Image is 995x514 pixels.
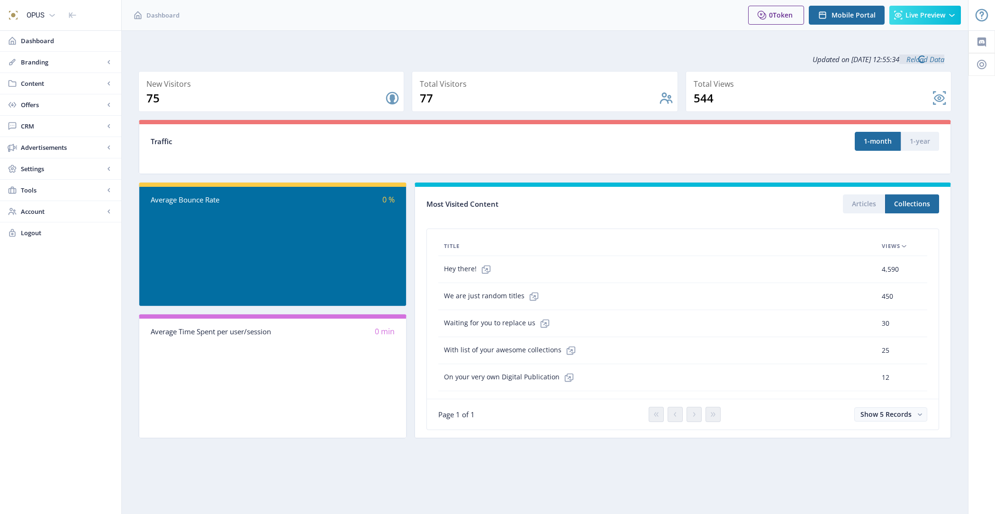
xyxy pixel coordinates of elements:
span: Account [21,207,104,216]
span: Advertisements [21,143,104,152]
div: OPUS [27,5,45,26]
div: Updated on [DATE] 12:55:34 [138,47,951,71]
div: Total Views [694,77,947,91]
div: 77 [420,91,658,106]
span: Token [773,10,793,19]
div: Average Bounce Rate [151,194,273,205]
button: Collections [885,194,939,213]
a: Reload Data [899,55,944,64]
span: Content [21,79,104,88]
span: 0 % [382,194,395,205]
span: 4,590 [882,264,899,275]
span: Branding [21,57,104,67]
span: Hey there! [444,260,496,279]
span: Waiting for you to replace us [444,314,554,333]
div: 544 [694,91,932,106]
span: Mobile Portal [832,11,876,19]
div: 0 min [273,326,395,337]
span: On your very own Digital Publication [444,368,579,387]
div: New Visitors [146,77,400,91]
span: 450 [882,291,893,302]
span: Dashboard [21,36,114,46]
span: 12 [882,372,889,383]
span: Title [444,240,460,252]
span: We are just random titles [444,287,543,306]
span: Logout [21,228,114,238]
button: 0Token [748,6,804,25]
span: CRM [21,121,104,131]
span: Dashboard [146,10,180,20]
span: 25 [882,345,889,356]
div: Traffic [151,136,545,147]
span: Offers [21,100,104,110]
div: Average Time Spent per user/session [151,326,273,337]
span: Page 1 of 1 [438,410,475,419]
div: 75 [146,91,385,106]
button: Live Preview [889,6,961,25]
button: Articles [843,194,885,213]
button: Mobile Portal [809,6,885,25]
span: With list of your awesome collections [444,341,580,360]
span: Settings [21,164,104,174]
button: Show 5 Records [854,407,927,422]
button: 1-year [901,132,939,151]
span: Show 5 Records [860,410,912,419]
div: Most Visited Content [426,197,683,211]
img: properties.app_icon.png [6,8,21,23]
span: 30 [882,318,889,329]
div: Total Visitors [420,77,673,91]
button: 1-month [855,132,901,151]
span: Tools [21,185,104,195]
span: Views [882,240,900,252]
span: Live Preview [905,11,945,19]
